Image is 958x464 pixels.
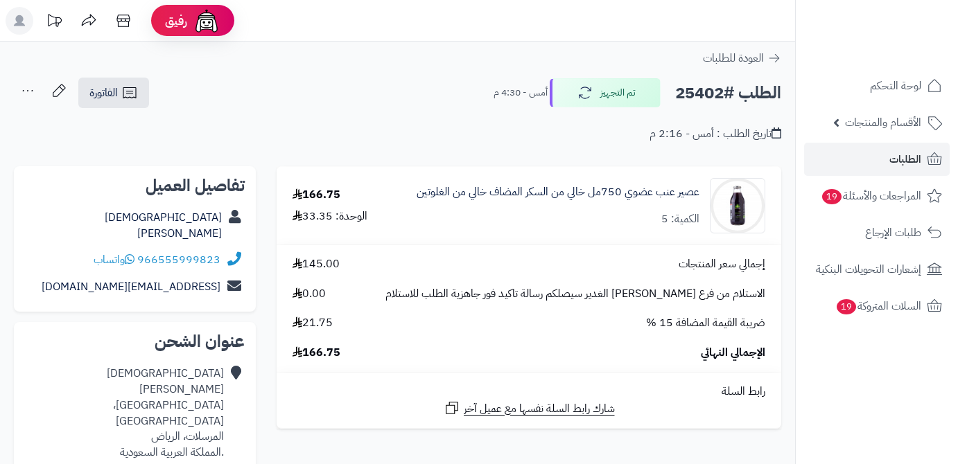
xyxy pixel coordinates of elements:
span: إجمالي سعر المنتجات [679,256,765,272]
img: ai-face.png [193,7,220,35]
span: شارك رابط السلة نفسها مع عميل آخر [464,401,615,417]
span: الطلبات [889,150,921,169]
span: المراجعات والأسئلة [821,186,921,206]
a: طلبات الإرجاع [804,216,950,249]
span: 19 [822,189,842,204]
span: 21.75 [293,315,333,331]
span: 0.00 [293,286,326,302]
h2: الطلب #25402 [675,79,781,107]
span: طلبات الإرجاع [865,223,921,242]
div: الوحدة: 33.35 [293,208,367,224]
span: الاستلام من فرع [PERSON_NAME] الغدير سيصلكم رسالة تاكيد فور جاهزية الطلب للاستلام [385,286,765,302]
a: الطلبات [804,143,950,176]
a: عصير عنب عضوي 750مل خالي من السكر المضاف خالي من الغلوتين [417,184,699,200]
small: أمس - 4:30 م [494,86,548,100]
div: الكمية: 5 [661,211,699,227]
span: الأقسام والمنتجات [845,113,921,132]
a: الفاتورة [78,78,149,108]
div: [DEMOGRAPHIC_DATA][PERSON_NAME] [GEOGRAPHIC_DATA]، [GEOGRAPHIC_DATA] المرسلات، الرياض .المملكة ال... [25,366,224,461]
a: السلات المتروكة19 [804,289,950,323]
span: إشعارات التحويلات البنكية [816,260,921,279]
span: 19 [837,299,856,314]
div: رابط السلة [282,384,776,400]
span: ضريبة القيمة المضافة 15 % [646,315,765,331]
a: [EMAIL_ADDRESS][DOMAIN_NAME] [42,278,220,295]
span: رفيق [165,12,187,29]
img: 1738007448-8024046245012-90x90.jpg [711,178,765,233]
span: الفاتورة [89,84,118,101]
div: تاريخ الطلب : أمس - 2:16 م [650,126,781,142]
a: المراجعات والأسئلة19 [804,179,950,213]
h2: تفاصيل العميل [25,177,245,194]
span: 145.00 [293,256,340,272]
span: الإجمالي النهائي [701,345,765,361]
button: تم التجهيز [550,78,661,107]
img: logo-2.png [864,35,945,64]
span: العودة للطلبات [703,50,764,66]
span: 166.75 [293,345,340,361]
div: 166.75 [293,187,340,203]
a: إشعارات التحويلات البنكية [804,253,950,286]
span: السلات المتروكة [835,296,921,316]
a: تحديثات المنصة [37,7,71,38]
a: واتساب [94,251,134,268]
a: لوحة التحكم [804,69,950,102]
a: العودة للطلبات [703,50,781,66]
a: 966555999823 [137,251,220,268]
h2: عنوان الشحن [25,333,245,350]
a: [DEMOGRAPHIC_DATA][PERSON_NAME] [105,209,222,242]
a: شارك رابط السلة نفسها مع عميل آخر [444,400,615,417]
span: لوحة التحكم [870,76,921,96]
